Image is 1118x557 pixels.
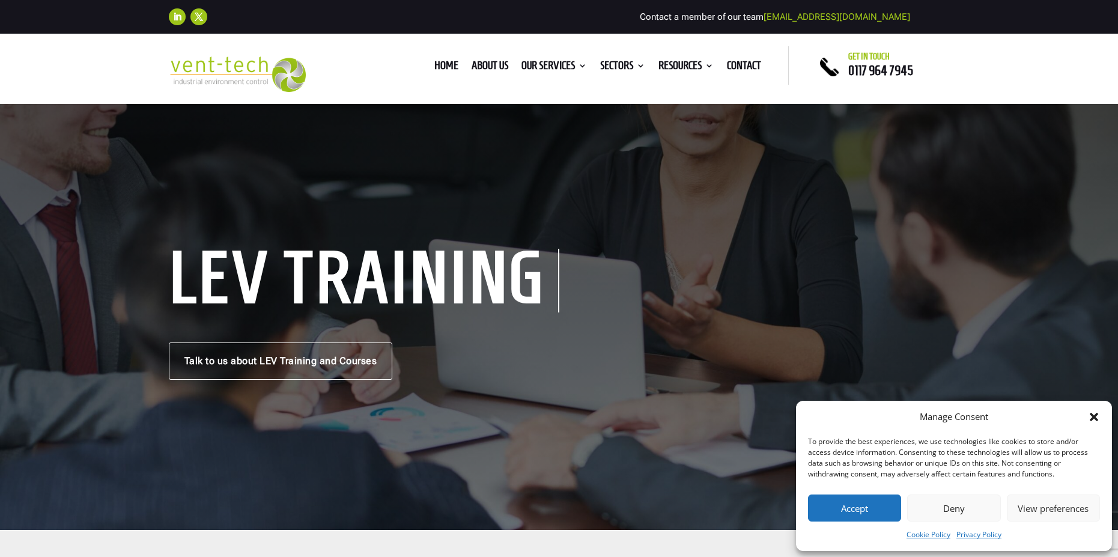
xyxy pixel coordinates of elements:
[764,11,910,22] a: [EMAIL_ADDRESS][DOMAIN_NAME]
[727,61,761,75] a: Contact
[907,495,1000,522] button: Deny
[169,8,186,25] a: Follow on LinkedIn
[472,61,508,75] a: About us
[434,61,458,75] a: Home
[956,528,1001,542] a: Privacy Policy
[600,61,645,75] a: Sectors
[1007,495,1100,522] button: View preferences
[808,436,1099,479] div: To provide the best experiences, we use technologies like cookies to store and/or access device i...
[907,528,950,542] a: Cookie Policy
[521,61,587,75] a: Our Services
[658,61,714,75] a: Resources
[169,249,559,312] h1: LEV Training Courses
[848,52,890,61] span: Get in touch
[848,63,913,78] a: 0117 964 7945
[169,342,393,380] a: Talk to us about LEV Training and Courses
[169,56,306,92] img: 2023-09-27T08_35_16.549ZVENT-TECH---Clear-background
[1088,411,1100,423] div: Close dialog
[808,495,901,522] button: Accept
[920,410,988,424] div: Manage Consent
[190,8,207,25] a: Follow on X
[640,11,910,22] span: Contact a member of our team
